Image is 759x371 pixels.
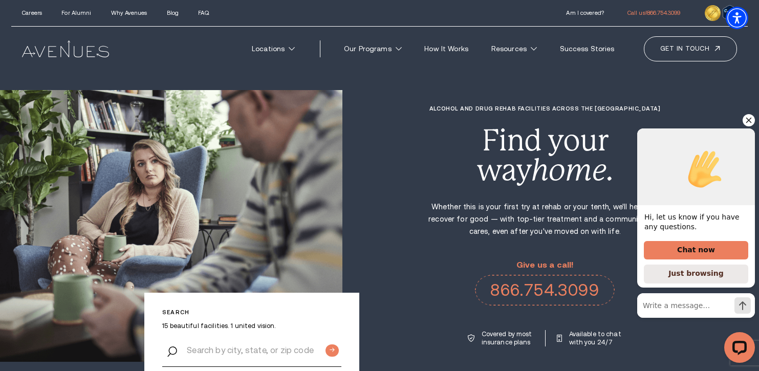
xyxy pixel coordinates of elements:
[29,16,50,25] div: v 4.0.25
[162,322,341,330] p: 15 beautiful facilities. 1 united vision.
[427,105,662,112] h1: Alcohol and Drug Rehab Facilities across the [GEOGRAPHIC_DATA]
[629,110,759,371] iframe: LiveChat chat widget
[551,39,623,58] a: Success Stories
[416,39,477,58] a: How It Works
[427,201,662,237] p: Whether this is your first try at rehab or your tenth, we'll help you recover for good — with top...
[482,330,535,346] p: Covered by most insurance plans
[557,330,622,346] a: Available to chat with you 24/7
[475,260,615,270] p: Give us a call!
[483,39,546,58] a: Resources
[167,10,179,16] a: Blog
[569,330,622,346] p: Available to chat with you 24/7
[566,10,603,16] a: Am I covered?
[531,153,613,187] i: home.
[16,27,25,35] img: website_grey.svg
[16,16,25,25] img: logo_orange.svg
[427,126,662,185] div: Find your way
[162,334,341,367] input: Search by city, state, or zip code
[41,66,92,72] div: Domain Overview
[111,10,147,16] a: Why Avenues
[627,10,680,16] a: call 866.754.3099
[22,10,42,16] a: Careers
[705,5,720,20] img: clock
[115,66,169,72] div: Keywords by Traffic
[326,344,339,357] input: Submit button
[30,64,38,73] img: tab_domain_overview_orange.svg
[647,10,680,16] span: 866.754.3099
[162,309,341,316] p: Search
[468,330,535,346] a: Covered by most insurance plans
[103,64,112,73] img: tab_keywords_by_traffic_grey.svg
[644,36,737,61] a: Get in touch
[726,7,748,29] div: Accessibility Menu
[198,10,208,16] a: FAQ
[27,27,113,35] div: Domain: [DOMAIN_NAME]
[335,39,410,58] a: Our Programs
[243,39,303,58] a: Locations
[61,10,91,16] a: For Alumni
[475,275,615,305] a: call 866.754.3099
